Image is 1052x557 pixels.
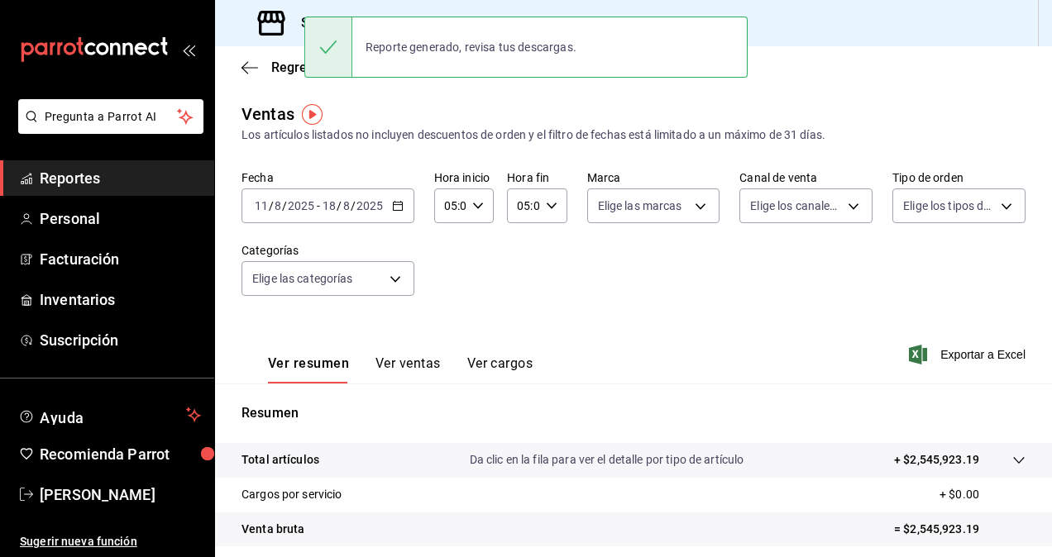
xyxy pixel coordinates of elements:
[241,126,1026,144] div: Los artículos listados no incluyen descuentos de orden y el filtro de fechas está limitado a un m...
[241,521,304,538] p: Venta bruta
[470,451,744,469] p: Da clic en la fila para ver el detalle por tipo de artículo
[18,99,203,134] button: Pregunta a Parrot AI
[375,355,441,383] button: Ver ventas
[287,199,315,212] input: ----
[241,245,414,256] label: Categorías
[892,172,1026,183] label: Tipo de orden
[241,486,342,503] p: Cargos por servicio
[252,270,353,287] span: Elige las categorías
[507,172,567,183] label: Hora fin
[903,198,995,214] span: Elige los tipos de orden
[912,345,1026,364] button: Exportar a Excel
[40,443,201,465] span: Recomienda Parrot
[274,199,282,212] input: --
[302,104,323,125] img: Tooltip marker
[739,172,873,183] label: Canal de venta
[940,486,1026,503] p: + $0.00
[40,329,201,351] span: Suscripción
[241,172,414,183] label: Fecha
[434,172,494,183] label: Hora inicio
[271,60,326,75] span: Regresar
[282,199,287,212] span: /
[322,199,337,212] input: --
[241,102,294,126] div: Ventas
[750,198,842,214] span: Elige los canales de venta
[12,120,203,137] a: Pregunta a Parrot AI
[254,199,269,212] input: --
[894,451,979,469] p: + $2,545,923.19
[268,355,349,383] button: Ver resumen
[467,355,533,383] button: Ver cargos
[894,521,1026,538] p: = $2,545,923.19
[40,405,179,425] span: Ayuda
[40,207,201,230] span: Personal
[241,403,1026,423] p: Resumen
[20,533,201,550] span: Sugerir nueva función
[40,288,201,311] span: Inventarios
[337,199,342,212] span: /
[352,29,590,65] div: Reporte generado, revisa tus descargas.
[288,13,487,33] h3: Sucursal: Mochomos (Tijuana)
[587,172,720,183] label: Marca
[182,43,195,56] button: open_drawer_menu
[40,167,201,189] span: Reportes
[268,355,533,383] div: navigation tabs
[317,199,320,212] span: -
[40,483,201,506] span: [PERSON_NAME]
[40,248,201,270] span: Facturación
[241,60,326,75] button: Regresar
[342,199,351,212] input: --
[269,199,274,212] span: /
[356,199,384,212] input: ----
[351,199,356,212] span: /
[241,451,319,469] p: Total artículos
[45,108,178,126] span: Pregunta a Parrot AI
[598,198,682,214] span: Elige las marcas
